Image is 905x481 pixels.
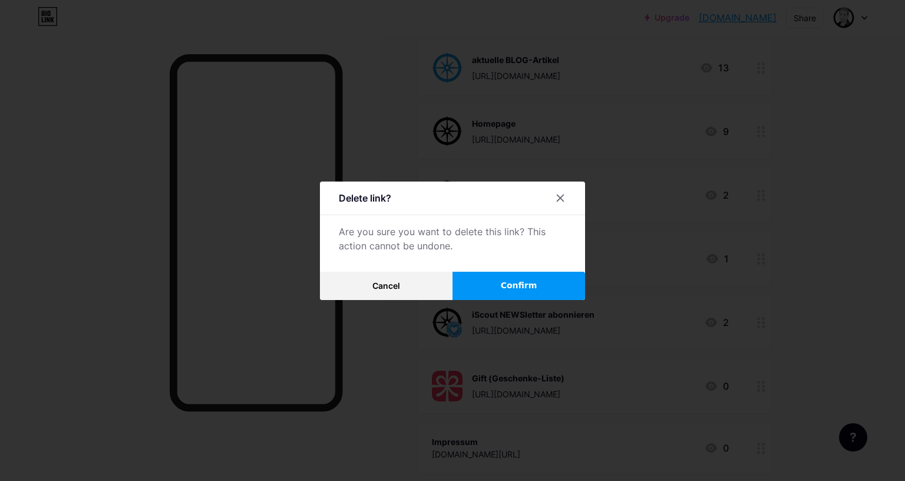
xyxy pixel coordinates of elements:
[339,225,566,253] div: Are you sure you want to delete this link? This action cannot be undone.
[320,272,452,300] button: Cancel
[372,281,400,291] span: Cancel
[501,279,537,292] span: Confirm
[339,191,391,205] div: Delete link?
[452,272,585,300] button: Confirm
